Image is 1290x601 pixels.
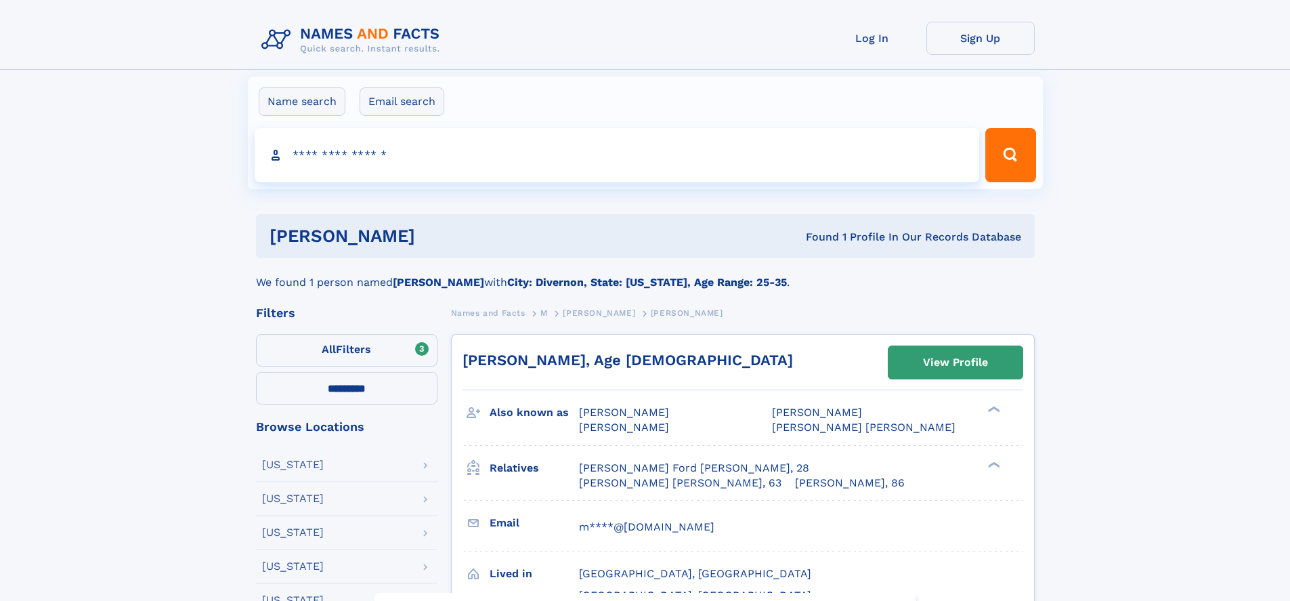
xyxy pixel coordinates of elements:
[563,304,635,321] a: [PERSON_NAME]
[262,493,324,504] div: [US_STATE]
[270,228,611,245] h1: [PERSON_NAME]
[579,461,809,476] a: [PERSON_NAME] Ford [PERSON_NAME], 28
[256,334,437,367] label: Filters
[256,258,1035,291] div: We found 1 person named with .
[610,230,1021,245] div: Found 1 Profile In Our Records Database
[772,406,862,419] span: [PERSON_NAME]
[463,352,793,369] a: [PERSON_NAME], Age [DEMOGRAPHIC_DATA]
[772,421,955,434] span: [PERSON_NAME] [PERSON_NAME]
[579,476,781,491] a: [PERSON_NAME] [PERSON_NAME], 63
[563,308,635,318] span: [PERSON_NAME]
[490,512,579,535] h3: Email
[490,401,579,424] h3: Also known as
[651,308,723,318] span: [PERSON_NAME]
[579,406,669,419] span: [PERSON_NAME]
[507,276,787,289] b: City: Divernon, State: [US_STATE], Age Range: 25-35
[579,421,669,434] span: [PERSON_NAME]
[262,527,324,538] div: [US_STATE]
[579,567,811,580] span: [GEOGRAPHIC_DATA], [GEOGRAPHIC_DATA]
[255,128,980,182] input: search input
[256,307,437,319] div: Filters
[262,561,324,572] div: [US_STATE]
[985,405,1001,414] div: ❯
[888,346,1023,379] a: View Profile
[451,304,525,321] a: Names and Facts
[985,460,1001,469] div: ❯
[985,128,1035,182] button: Search Button
[256,22,451,58] img: Logo Names and Facts
[490,562,579,585] h3: Lived in
[818,22,926,55] a: Log In
[256,421,437,433] div: Browse Locations
[259,87,345,116] label: Name search
[490,457,579,480] h3: Relatives
[926,22,1035,55] a: Sign Up
[923,347,988,378] div: View Profile
[795,476,905,491] a: [PERSON_NAME], 86
[540,308,548,318] span: M
[540,304,548,321] a: M
[360,87,444,116] label: Email search
[262,459,324,470] div: [US_STATE]
[393,276,484,289] b: [PERSON_NAME]
[322,343,336,356] span: All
